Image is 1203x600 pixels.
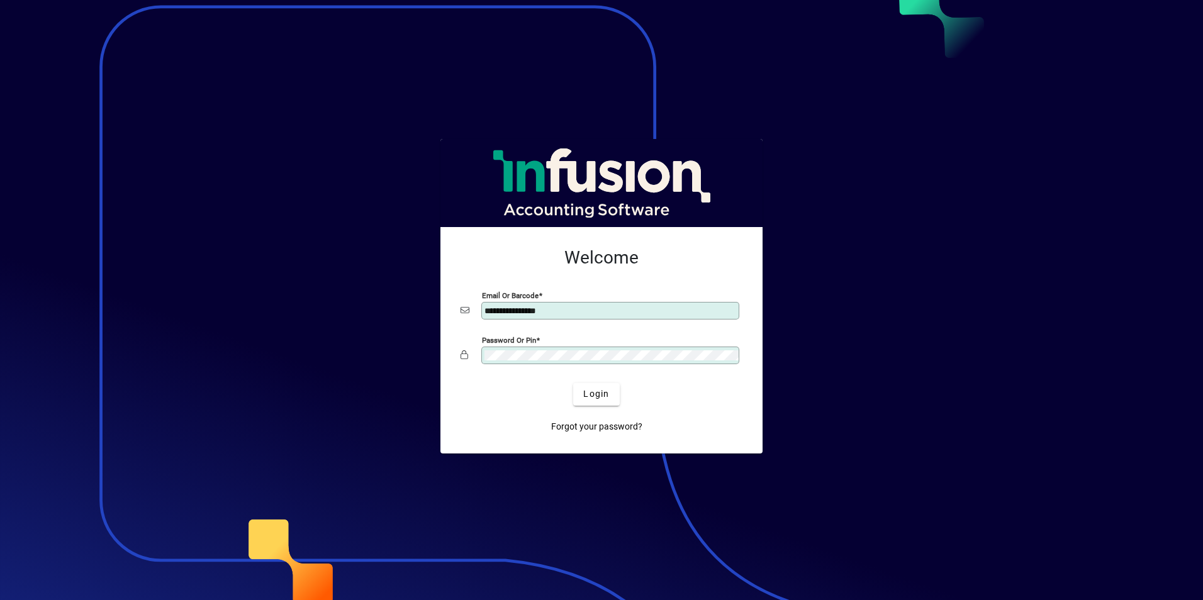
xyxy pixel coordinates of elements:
a: Forgot your password? [546,416,647,438]
span: Forgot your password? [551,420,642,433]
span: Login [583,387,609,401]
mat-label: Password or Pin [482,335,536,344]
button: Login [573,383,619,406]
h2: Welcome [461,247,742,269]
mat-label: Email or Barcode [482,291,539,299]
